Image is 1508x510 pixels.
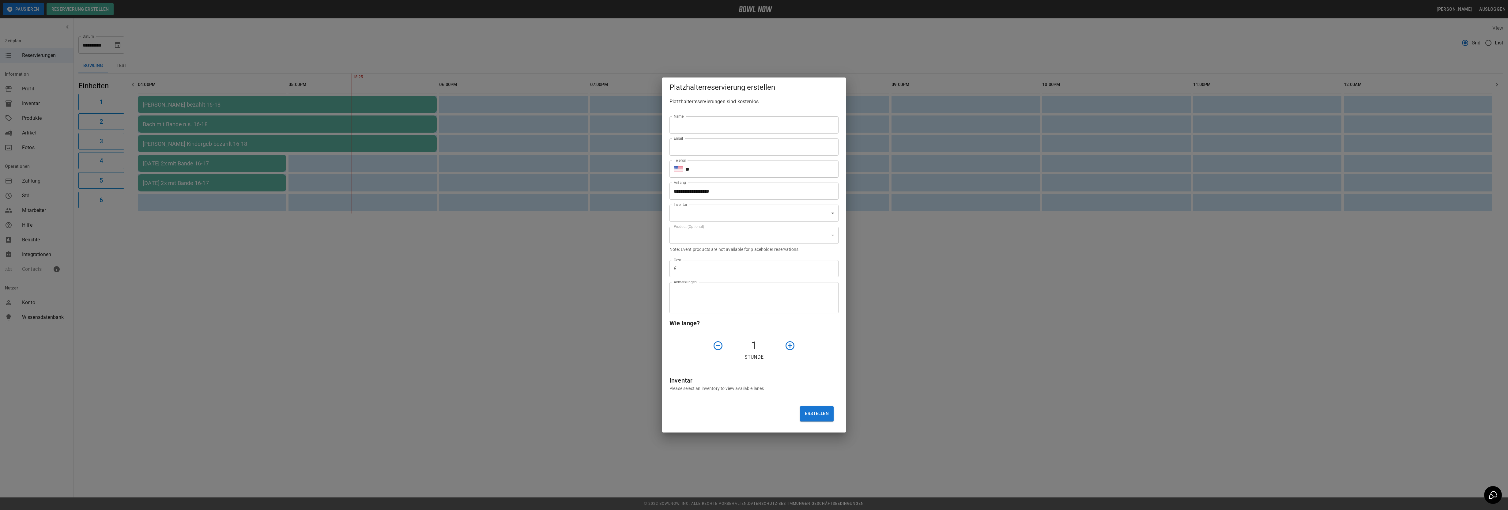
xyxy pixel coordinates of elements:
div: ​ [669,227,839,244]
h6: Inventar [669,376,839,385]
button: Select country [674,164,683,174]
p: Please select an inventory to view available lanes [669,385,839,391]
div: ​ [669,205,839,222]
h4: 1 [726,339,782,352]
h6: Platzhalterreservierungen sind kostenlos [669,97,839,106]
p: € [674,265,677,272]
label: Telefon [674,158,686,163]
button: Erstellen [800,406,834,421]
h5: Platzhalterreservierung erstellen [669,82,839,92]
h6: Wie lange? [669,318,839,328]
input: Choose date, selected date is Oct 9, 2025 [669,183,834,200]
p: Note: Event products are not available for placeholder reservations [669,246,839,252]
label: Anfang [674,180,686,185]
p: Stunde [669,353,839,361]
